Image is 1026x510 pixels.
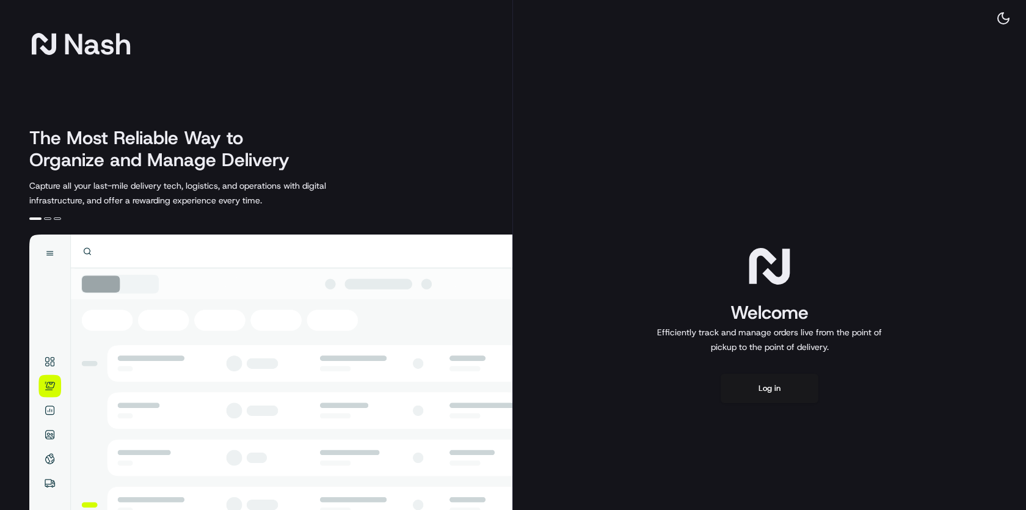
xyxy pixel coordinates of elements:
button: Log in [721,374,818,403]
h1: Welcome [652,301,887,325]
p: Efficiently track and manage orders live from the point of pickup to the point of delivery. [652,325,887,354]
h2: The Most Reliable Way to Organize and Manage Delivery [29,127,303,171]
span: Nash [64,32,131,56]
p: Capture all your last-mile delivery tech, logistics, and operations with digital infrastructure, ... [29,178,381,208]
